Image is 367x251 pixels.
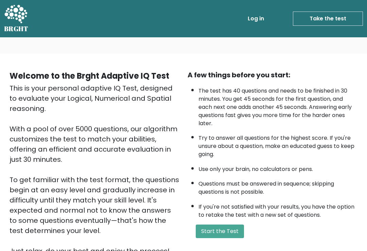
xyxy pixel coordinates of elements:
[198,199,357,219] li: If you're not satisfied with your results, you have the option to retake the test with a new set ...
[196,225,244,238] button: Start the Test
[198,131,357,158] li: Try to answer all questions for the highest score. If you're unsure about a question, make an edu...
[4,25,29,33] h5: BRGHT
[10,70,169,81] b: Welcome to the Brght Adaptive IQ Test
[198,83,357,128] li: The test has 40 questions and needs to be finished in 30 minutes. You get 45 seconds for the firs...
[293,12,363,26] a: Take the test
[245,12,267,25] a: Log in
[4,3,29,35] a: BRGHT
[198,176,357,196] li: Questions must be answered in sequence; skipping questions is not possible.
[188,70,357,80] div: A few things before you start:
[198,162,357,173] li: Use only your brain, no calculators or pens.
